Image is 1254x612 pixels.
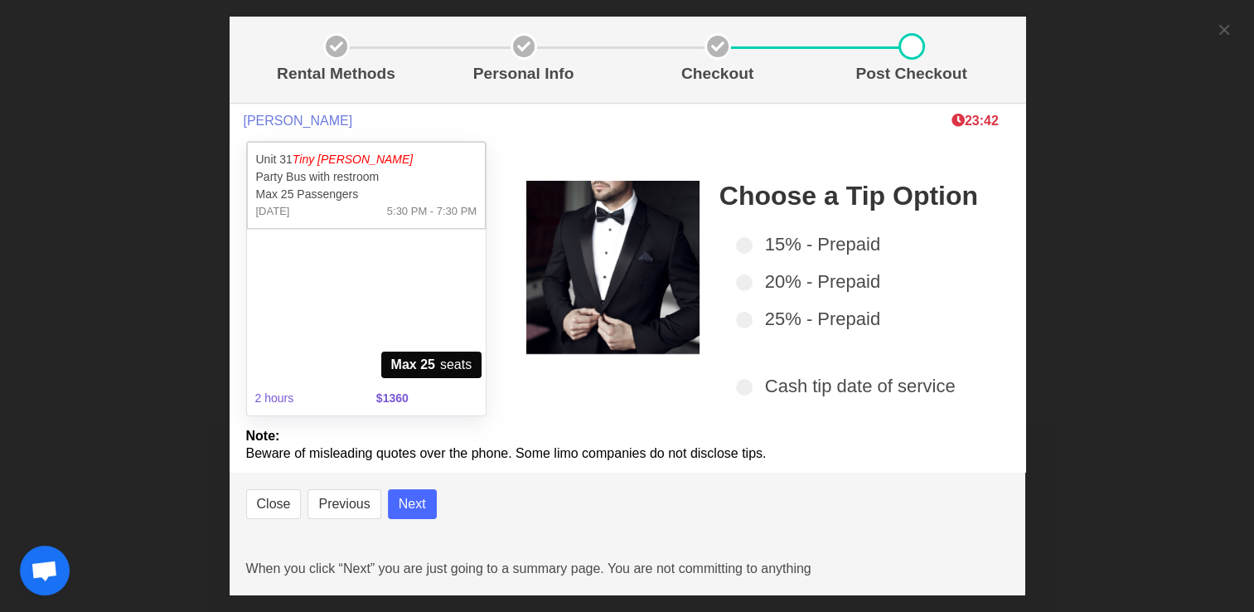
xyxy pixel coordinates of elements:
button: Next [388,489,437,519]
label: 15% - Prepaid [736,231,989,258]
strong: Max 25 [391,355,435,375]
p: Max 25 Passengers [256,186,477,203]
span: [PERSON_NAME] [244,113,353,129]
p: Personal Info [433,62,614,86]
label: 20% - Prepaid [736,268,989,295]
p: Party Bus with restroom [256,168,477,186]
span: The clock is ticking ⁠— this timer shows how long we'll hold this limo during checkout. If time r... [951,114,999,128]
span: 2 hours [245,380,366,417]
span: [DATE] [256,203,290,220]
p: Post Checkout [821,62,1002,86]
span: seats [381,352,482,378]
p: Beware of misleading quotes over the phone. Some limo companies do not disclose tips. [246,444,1009,464]
img: sidebar-img1.png [526,181,700,354]
label: Cash tip date of service [736,372,989,400]
img: 31%2001.jpg [247,229,487,388]
p: Checkout [627,62,808,86]
button: Previous [307,489,380,519]
a: Open chat [20,546,70,595]
h2: Choose a Tip Option [719,181,989,211]
span: Tiny [PERSON_NAME] [293,153,413,166]
h2: Note: [246,428,1009,444]
p: When you click “Next” you are just going to a summary page. You are not committing to anything [246,559,1009,579]
p: They will say the quote includes a “chauffer fee” of 20%, but that is not a tip. [246,470,1009,490]
span: 5:30 PM - 7:30 PM [387,203,477,220]
p: Rental Methods [253,62,420,86]
label: 25% - Prepaid [736,305,989,333]
button: Close [246,489,302,519]
b: 23:42 [951,114,999,128]
p: Unit 31 [256,151,477,168]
